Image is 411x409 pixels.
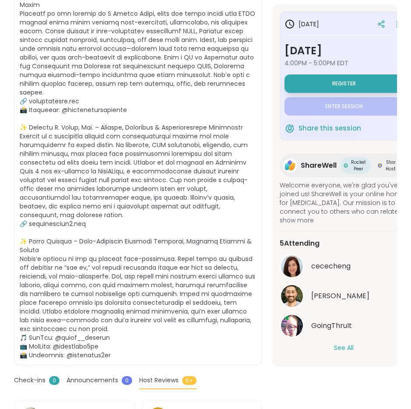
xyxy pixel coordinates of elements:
img: cececheng [281,255,303,277]
button: Share this session [285,119,361,138]
span: Enter session [325,103,363,110]
img: ShareWell Logomark [285,123,295,134]
span: 5+ [182,376,197,385]
span: brett [311,291,369,301]
a: ShareWellShareWellRocket PeerRocket PeerStar HostStar Host [280,154,408,177]
span: cececheng [311,261,351,271]
span: Rocket Peer [350,159,367,172]
span: Share this session [299,123,361,134]
a: cecechengcececheng [280,254,408,279]
span: 0 [49,376,60,385]
span: show more [280,216,408,225]
a: brett[PERSON_NAME] [280,284,408,308]
a: GoingThruItGoingThruIt [280,314,408,338]
img: ShareWell [283,159,297,173]
button: Enter session [285,97,403,116]
span: 5 Attending [280,238,320,249]
button: Register [285,74,403,93]
img: brett [281,285,303,307]
span: GoingThruIt [311,321,352,331]
button: See All [334,343,354,353]
h3: [DATE] [285,19,319,29]
span: Welcome everyone, we're glad you've joined us! ShareWell is your online home for [MEDICAL_DATA]. ... [280,181,408,216]
span: Announcements [67,376,118,385]
img: Star Host [378,163,382,168]
span: Check-ins [14,376,46,385]
span: Star Host [384,159,397,172]
span: ShareWell [301,160,337,171]
h3: [DATE] [285,43,403,59]
span: Register [332,80,356,87]
img: GoingThruIt [281,315,303,337]
span: Host Reviews [139,376,179,385]
img: Rocket Peer [344,163,348,168]
span: 0 [122,376,132,385]
span: 4:00PM - 5:00PM EDT [285,59,403,67]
